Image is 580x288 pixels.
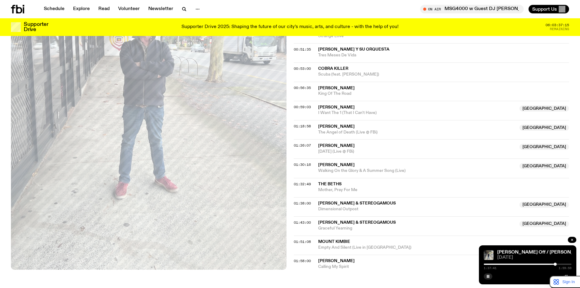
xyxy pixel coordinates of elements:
[532,6,557,12] span: Support Us
[420,5,524,13] button: On AirMSG4000 w Guest DJ [PERSON_NAME]
[318,220,396,225] span: [PERSON_NAME] & Stereogamous
[318,245,569,251] span: Empty And Silent (Live in [GEOGRAPHIC_DATA])
[24,22,48,32] h3: Supporter Drive
[294,48,311,51] button: 00:51:35
[519,163,569,169] span: [GEOGRAPHIC_DATA]
[318,86,355,90] span: [PERSON_NAME]
[294,258,311,263] span: 01:58:00
[318,124,355,129] span: [PERSON_NAME]
[550,27,569,31] span: Remaining
[318,91,569,97] span: King Of The Road
[294,86,311,90] button: 00:56:35
[318,240,350,244] span: Mount Kimbie
[294,67,311,70] button: 00:53:00
[318,206,516,212] span: Dimensional Outpost
[529,5,569,13] button: Support Us
[318,149,516,155] span: [DATE] (Live @ FBi)
[294,239,311,244] span: 01:51:08
[294,66,311,71] span: 00:53:00
[294,259,311,263] button: 01:58:00
[294,105,311,109] button: 00:59:03
[294,183,311,186] button: 01:32:49
[181,24,399,30] p: Supporter Drive 2025: Shaping the future of our city’s music, arts, and culture - with the help o...
[519,144,569,150] span: [GEOGRAPHIC_DATA]
[318,226,516,231] span: Graceful Yearning
[294,202,311,205] button: 01:38:00
[114,5,143,13] a: Volunteer
[318,163,355,167] span: [PERSON_NAME]
[519,221,569,227] span: [GEOGRAPHIC_DATA]
[318,187,569,193] span: Mother, Pray For Me
[559,267,571,270] span: 1:59:59
[484,267,497,270] span: 1:37:41
[318,52,569,58] span: Tres Meses De Vida
[318,168,516,174] span: Walking On the Glory & A Summer Song (Live)
[318,264,569,270] span: Calling My Spirit
[519,125,569,131] span: [GEOGRAPHIC_DATA]
[546,23,569,27] span: 06:03:37:15
[294,162,311,167] span: 01:30:16
[294,144,311,147] button: 01:26:07
[294,143,311,148] span: 01:26:07
[484,250,494,260] img: Charlie Owen standing in front of the fbi radio station
[294,105,311,109] span: 00:59:03
[519,202,569,208] span: [GEOGRAPHIC_DATA]
[145,5,177,13] a: Newsletter
[69,5,93,13] a: Explore
[318,259,355,263] span: [PERSON_NAME]
[294,125,311,128] button: 01:18:58
[519,105,569,112] span: [GEOGRAPHIC_DATA]
[497,255,571,260] span: [DATE]
[95,5,113,13] a: Read
[318,144,355,148] span: [PERSON_NAME]
[318,47,389,52] span: [PERSON_NAME] y su Orquesta
[318,72,569,77] span: Scuba (feat. [PERSON_NAME])
[318,130,516,135] span: The Angel of Death (Live @ FBi)
[318,33,516,39] span: Strange Love
[318,105,355,109] span: [PERSON_NAME]
[294,85,311,90] span: 00:56:35
[294,182,311,187] span: 01:32:49
[318,110,516,116] span: I Want The 1 (That I Can't Have)
[294,221,311,224] button: 01:43:00
[294,240,311,244] button: 01:51:08
[318,66,348,71] span: Cobra Killer
[294,163,311,166] button: 01:30:16
[294,220,311,225] span: 01:43:00
[40,5,68,13] a: Schedule
[318,182,342,186] span: The Beths
[318,201,396,205] span: [PERSON_NAME] & Stereogamous
[294,47,311,52] span: 00:51:35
